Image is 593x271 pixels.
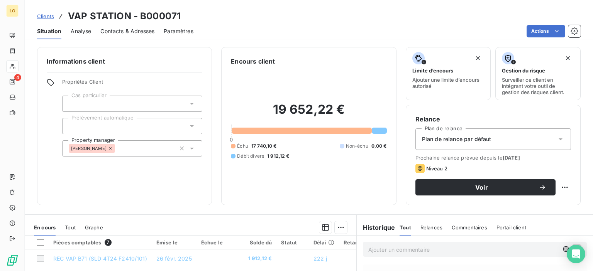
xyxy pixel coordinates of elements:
[422,135,491,143] span: Plan de relance par défaut
[412,67,453,74] span: Limite d’encours
[412,77,485,89] span: Ajouter une limite d’encours autorisé
[53,239,147,246] div: Pièces comptables
[69,123,75,130] input: Ajouter une valeur
[344,239,368,246] div: Retard
[496,224,526,231] span: Portail client
[100,27,154,35] span: Contacts & Adresses
[237,153,264,160] span: Débit divers
[105,239,112,246] span: 7
[313,239,334,246] div: Délai
[281,239,304,246] div: Statut
[426,165,447,172] span: Niveau 2
[156,255,192,262] span: 26 févr. 2025
[47,57,202,66] h6: Informations client
[37,27,61,35] span: Situation
[237,143,248,150] span: Échu
[452,224,487,231] span: Commentaires
[502,77,574,95] span: Surveiller ce client en intégrant votre outil de gestion des risques client.
[567,245,585,263] div: Open Intercom Messenger
[62,79,202,89] span: Propriétés Client
[156,239,192,246] div: Émise le
[313,255,327,262] span: 222 j
[65,224,76,231] span: Tout
[231,102,386,125] h2: 19 652,22 €
[53,255,147,262] span: REC VAP B71 (SLD 4T24 F2410/101)
[243,255,272,263] span: 1 912,12 €
[415,114,571,124] h6: Relance
[495,47,581,100] button: Gestion du risqueSurveiller ce client en intégrant votre outil de gestion des risques client.
[231,57,275,66] h6: Encours client
[406,47,491,100] button: Limite d’encoursAjouter une limite d’encours autorisé
[527,25,565,37] button: Actions
[420,224,442,231] span: Relances
[164,27,193,35] span: Paramètres
[37,13,54,19] span: Clients
[503,155,520,161] span: [DATE]
[346,143,368,150] span: Non-échu
[69,100,75,107] input: Ajouter une valeur
[357,223,395,232] h6: Historique
[201,239,234,246] div: Échue le
[415,179,556,195] button: Voir
[251,143,277,150] span: 17 740,10 €
[71,146,107,151] span: [PERSON_NAME]
[37,12,54,20] a: Clients
[85,224,103,231] span: Graphe
[115,145,121,152] input: Ajouter une valeur
[6,5,19,17] div: LO
[14,74,21,81] span: 4
[371,143,387,150] span: 0,00 €
[425,184,539,190] span: Voir
[230,136,233,143] span: 0
[415,155,571,161] span: Prochaine relance prévue depuis le
[6,254,19,266] img: Logo LeanPay
[243,239,272,246] div: Solde dû
[400,224,411,231] span: Tout
[267,153,290,160] span: 1 912,12 €
[34,224,56,231] span: En cours
[71,27,91,35] span: Analyse
[68,9,181,23] h3: VAP STATION - B000071
[502,67,545,74] span: Gestion du risque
